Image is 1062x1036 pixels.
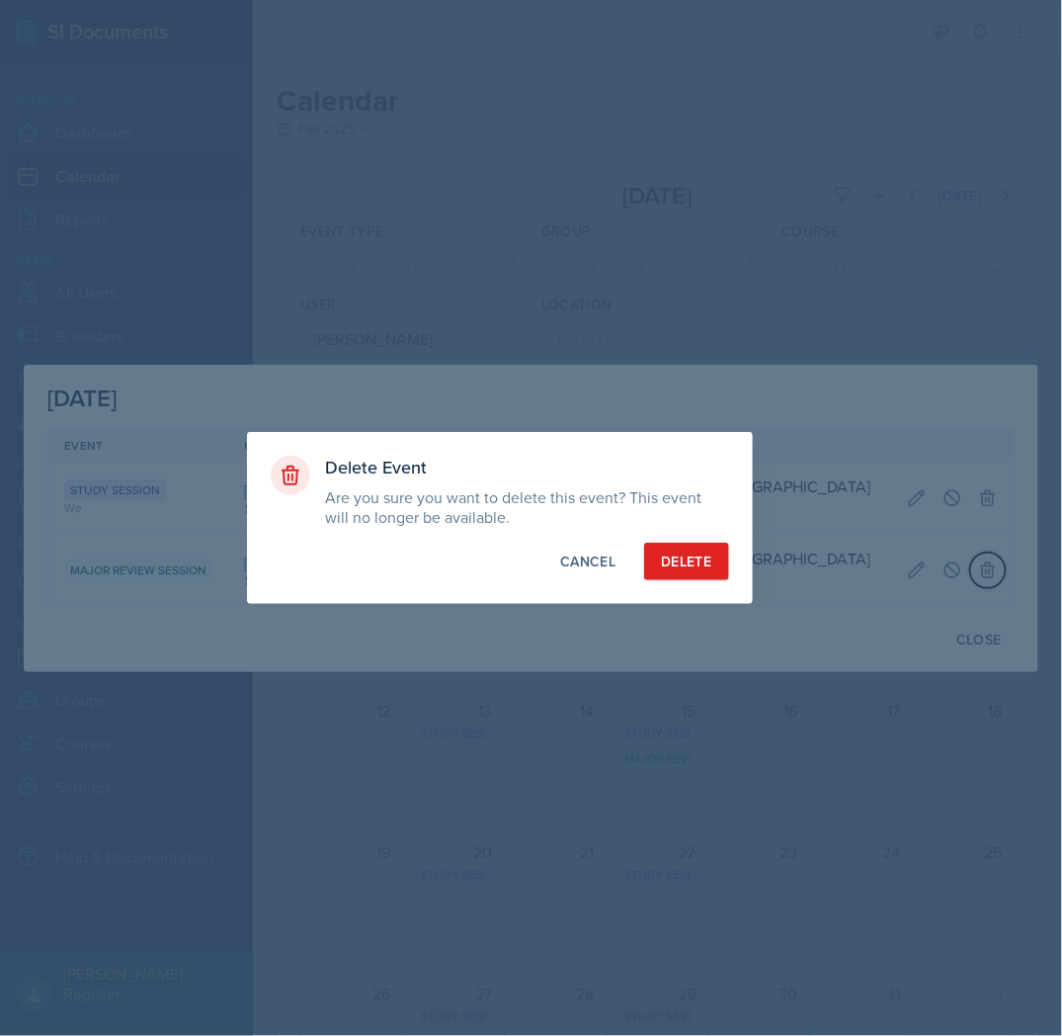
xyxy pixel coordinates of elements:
[661,552,711,571] div: Delete
[326,487,729,527] p: Are you sure you want to delete this event? This event will no longer be available.
[560,552,615,571] div: Cancel
[644,543,728,580] button: Delete
[543,543,632,580] button: Cancel
[326,456,729,479] h3: Delete Event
